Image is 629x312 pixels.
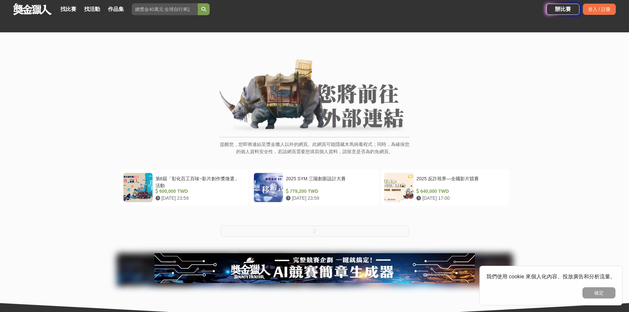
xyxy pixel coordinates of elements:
[120,169,248,206] a: 第6屆「彰化百工百味~影片創作獎徵選」活動 600,000 TWD [DATE] 23:59
[416,188,503,195] div: 640,000 TWD
[156,188,242,195] div: 600,000 TWD
[155,253,475,283] img: e66c81bb-b616-479f-8cf1-2a61d99b1888.jpg
[220,59,409,134] img: External Link Banner
[221,225,409,237] button: 2
[82,5,103,14] a: 找活動
[546,4,579,15] a: 辦比賽
[156,195,242,202] div: [DATE] 23:59
[286,175,373,188] div: 2025 SYM 三陽創新設計大賽
[58,5,79,14] a: 找比賽
[381,169,509,206] a: 2025 反詐視界—全國影片競賽 640,000 TWD [DATE] 17:00
[582,287,615,298] button: 確定
[286,195,373,202] div: [DATE] 23:59
[156,175,242,188] div: 第6屆「彰化百工百味~影片創作獎徵選」活動
[416,175,503,188] div: 2025 反詐視界—全國影片競賽
[132,3,198,15] input: 總獎金40萬元 全球自行車設計比賽
[105,5,126,14] a: 作品集
[220,141,409,162] p: 提醒您，您即將連結至獎金獵人以外的網頁。此網頁可能隱藏木馬病毒程式；同時，為確保您的個人資料安全性，若該網頁需要您填寫個人資料，請留意是否為釣魚網頁。
[583,4,616,15] div: 登入 / 註冊
[286,188,373,195] div: 779,200 TWD
[486,274,615,279] span: 我們使用 cookie 來個人化內容、投放廣告和分析流量。
[416,195,503,202] div: [DATE] 17:00
[250,169,379,206] a: 2025 SYM 三陽創新設計大賽 779,200 TWD [DATE] 23:59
